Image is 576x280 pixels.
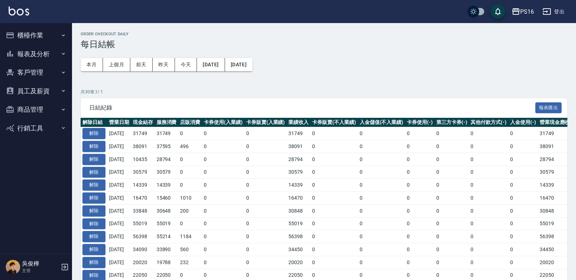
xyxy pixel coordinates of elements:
[520,7,534,16] div: PS16
[435,140,469,153] td: 0
[358,256,405,269] td: 0
[469,153,508,166] td: 0
[508,256,538,269] td: 0
[81,39,567,49] h3: 每日結帳
[287,217,310,230] td: 55019
[244,118,287,127] th: 卡券販賣(入業績)
[178,243,202,256] td: 560
[508,153,538,166] td: 0
[82,257,105,268] button: 解除
[178,179,202,192] td: 0
[82,128,105,139] button: 解除
[107,127,131,140] td: [DATE]
[287,166,310,179] td: 30579
[244,140,287,153] td: 0
[3,45,69,63] button: 報表及分析
[469,179,508,192] td: 0
[178,166,202,179] td: 0
[244,230,287,243] td: 0
[435,230,469,243] td: 0
[287,140,310,153] td: 38091
[178,140,202,153] td: 496
[540,5,567,18] button: 登出
[244,179,287,192] td: 0
[244,204,287,217] td: 0
[509,4,537,19] button: PS16
[535,102,562,114] button: 報表匯出
[310,230,358,243] td: 0
[131,166,155,179] td: 30579
[107,179,131,192] td: [DATE]
[178,118,202,127] th: 店販消費
[81,58,103,71] button: 本月
[202,204,244,217] td: 0
[538,179,572,192] td: 14339
[538,166,572,179] td: 30579
[22,267,59,274] p: 主管
[287,192,310,205] td: 16470
[3,82,69,101] button: 員工及薪資
[175,58,197,71] button: 今天
[469,217,508,230] td: 0
[358,166,405,179] td: 0
[244,153,287,166] td: 0
[153,58,175,71] button: 昨天
[131,243,155,256] td: 34090
[508,192,538,205] td: 0
[202,179,244,192] td: 0
[287,204,310,217] td: 30848
[155,230,179,243] td: 55214
[81,32,567,36] h2: Order checkout daily
[82,218,105,230] button: 解除
[310,179,358,192] td: 0
[155,140,179,153] td: 37595
[155,256,179,269] td: 19788
[81,118,107,127] th: 解除日結
[469,243,508,256] td: 0
[310,166,358,179] td: 0
[538,153,572,166] td: 28794
[287,243,310,256] td: 34450
[6,260,20,274] img: Person
[405,118,435,127] th: 卡券使用(-)
[155,243,179,256] td: 33890
[81,89,567,95] p: 共 30 筆, 1 / 1
[508,140,538,153] td: 0
[405,192,435,205] td: 0
[287,230,310,243] td: 56398
[178,256,202,269] td: 232
[155,204,179,217] td: 30648
[538,118,572,127] th: 營業現金應收
[469,256,508,269] td: 0
[435,243,469,256] td: 0
[178,192,202,205] td: 1010
[107,140,131,153] td: [DATE]
[405,204,435,217] td: 0
[405,153,435,166] td: 0
[508,217,538,230] td: 0
[469,166,508,179] td: 0
[202,166,244,179] td: 0
[310,256,358,269] td: 0
[82,141,105,152] button: 解除
[131,217,155,230] td: 55019
[107,118,131,127] th: 營業日期
[82,231,105,242] button: 解除
[435,204,469,217] td: 0
[538,192,572,205] td: 16470
[538,204,572,217] td: 30848
[310,127,358,140] td: 0
[508,230,538,243] td: 0
[244,166,287,179] td: 0
[178,204,202,217] td: 200
[202,140,244,153] td: 0
[469,127,508,140] td: 0
[508,204,538,217] td: 0
[202,118,244,127] th: 卡券使用(入業績)
[405,217,435,230] td: 0
[202,192,244,205] td: 0
[405,256,435,269] td: 0
[508,243,538,256] td: 0
[82,205,105,217] button: 解除
[107,256,131,269] td: [DATE]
